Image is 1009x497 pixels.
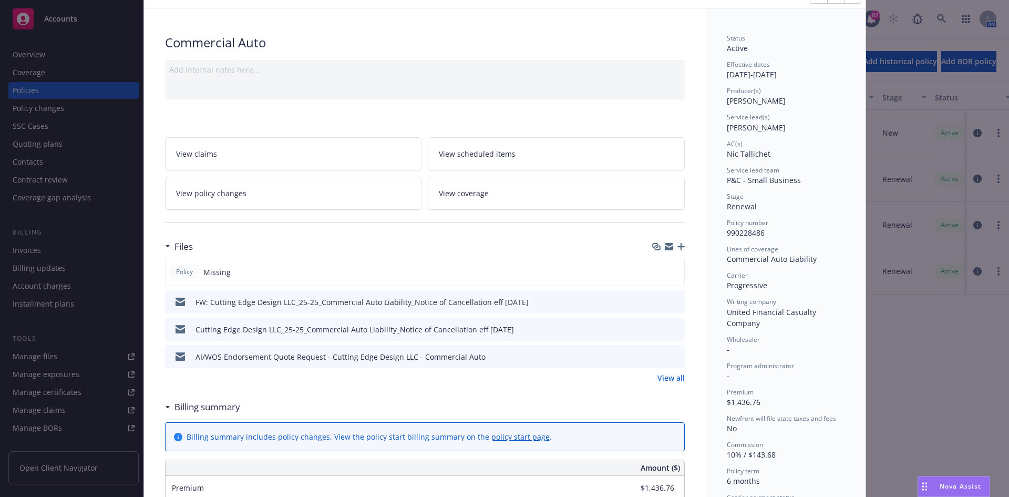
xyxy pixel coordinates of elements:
span: Commission [727,440,763,449]
span: Writing company [727,297,776,306]
span: Renewal [727,201,757,211]
a: View coverage [428,177,685,210]
button: preview file [671,351,681,362]
a: View all [657,372,685,383]
div: Add internal notes here... [169,64,681,75]
span: Lines of coverage [727,245,778,253]
span: Commercial Auto Liability [727,254,817,264]
span: $1,436.76 [727,397,760,407]
span: Premium [727,388,754,397]
span: Stage [727,192,744,201]
a: View claims [165,137,422,170]
button: preview file [671,297,681,308]
span: Premium [172,483,204,493]
div: FW: Cutting Edge Design LLC_25-25_Commercial Auto Liability_Notice of Cancellation eff [DATE] [195,297,529,308]
h3: Files [174,240,193,253]
span: Producer(s) [727,86,761,95]
span: [PERSON_NAME] [727,123,786,133]
span: Effective dates [727,60,770,69]
button: preview file [671,324,681,335]
span: - [727,371,729,381]
span: [PERSON_NAME] [727,96,786,106]
h3: Billing summary [174,400,240,414]
button: download file [654,297,663,308]
span: Missing [203,267,231,278]
div: Cutting Edge Design LLC_25-25_Commercial Auto Liability_Notice of Cancellation eff [DATE] [195,324,514,335]
span: Wholesaler [727,335,760,344]
span: Amount ($) [641,462,680,473]
span: View scheduled items [439,148,516,159]
span: Policy [174,267,195,277]
span: Policy term [727,466,759,475]
a: policy start page [491,432,550,442]
span: 10% / $143.68 [727,450,776,460]
div: Billing summary [165,400,240,414]
span: Active [727,43,748,53]
span: Nic Tallichet [727,149,770,159]
span: United Financial Casualty Company [727,307,818,328]
span: P&C - Small Business [727,175,801,185]
span: View coverage [439,188,489,199]
span: Service lead(s) [727,113,770,121]
span: Program administrator [727,361,794,370]
span: Progressive [727,280,767,290]
span: Newfront will file state taxes and fees [727,414,836,423]
span: Service lead team [727,166,779,175]
a: View scheduled items [428,137,685,170]
span: Status [727,34,745,43]
span: View policy changes [176,188,246,199]
span: 6 months [727,476,760,486]
button: Nova Assist [918,476,990,497]
div: [DATE] - [DATE] [727,60,845,80]
div: Files [165,240,193,253]
div: Billing summary includes policy changes. View the policy start billing summary on the . [187,431,552,442]
span: Policy number [727,218,768,227]
span: View claims [176,148,217,159]
span: Nova Assist [940,482,981,491]
span: 990228486 [727,228,765,238]
button: download file [654,351,663,362]
div: AI/WOS Endorsement Quote Request - Cutting Edge Design LLC - Commercial Auto [195,351,486,362]
button: download file [654,324,663,335]
span: AC(s) [727,139,743,148]
span: - [727,344,729,354]
div: Commercial Auto [165,34,685,52]
span: No [727,423,737,433]
a: View policy changes [165,177,422,210]
span: Carrier [727,271,748,280]
div: Drag to move [918,476,931,496]
input: 0.00 [612,480,681,496]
